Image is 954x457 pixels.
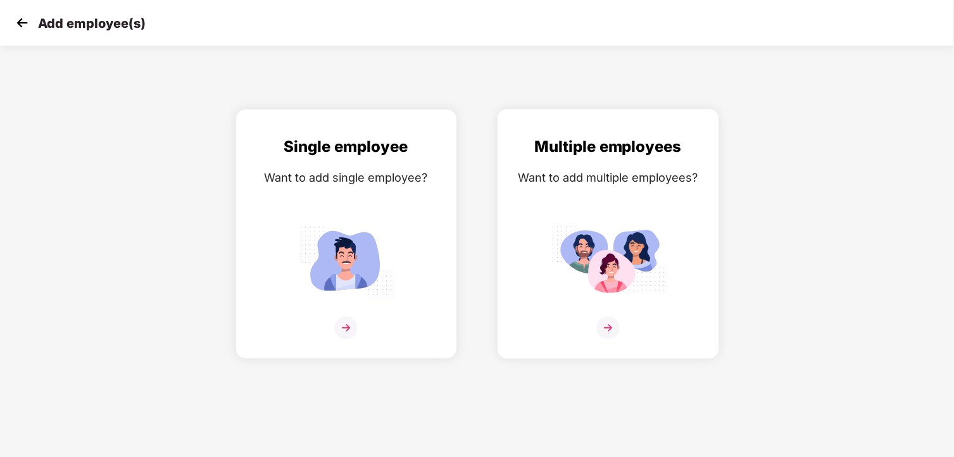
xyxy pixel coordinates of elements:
[38,16,146,31] p: Add employee(s)
[249,168,444,187] div: Want to add single employee?
[551,221,665,300] img: svg+xml;base64,PHN2ZyB4bWxucz0iaHR0cDovL3d3dy53My5vcmcvMjAwMC9zdmciIGlkPSJNdWx0aXBsZV9lbXBsb3llZS...
[511,135,706,159] div: Multiple employees
[335,316,358,339] img: svg+xml;base64,PHN2ZyB4bWxucz0iaHR0cDovL3d3dy53My5vcmcvMjAwMC9zdmciIHdpZHRoPSIzNiIgaGVpZ2h0PSIzNi...
[289,221,403,300] img: svg+xml;base64,PHN2ZyB4bWxucz0iaHR0cDovL3d3dy53My5vcmcvMjAwMC9zdmciIGlkPSJTaW5nbGVfZW1wbG95ZWUiIH...
[511,168,706,187] div: Want to add multiple employees?
[249,135,444,159] div: Single employee
[597,316,620,339] img: svg+xml;base64,PHN2ZyB4bWxucz0iaHR0cDovL3d3dy53My5vcmcvMjAwMC9zdmciIHdpZHRoPSIzNiIgaGVpZ2h0PSIzNi...
[13,13,32,32] img: svg+xml;base64,PHN2ZyB4bWxucz0iaHR0cDovL3d3dy53My5vcmcvMjAwMC9zdmciIHdpZHRoPSIzMCIgaGVpZ2h0PSIzMC...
